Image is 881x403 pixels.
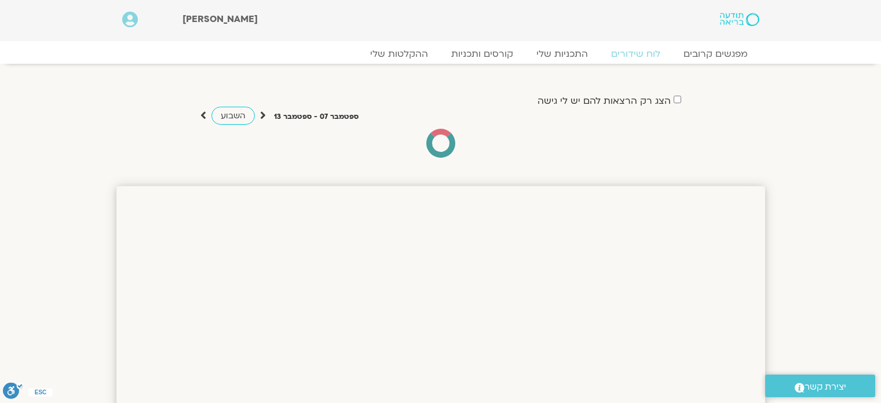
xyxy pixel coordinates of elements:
[672,48,759,60] a: מפגשים קרובים
[221,110,246,121] span: השבוע
[274,111,359,123] p: ספטמבר 07 - ספטמבר 13
[525,48,599,60] a: התכניות שלי
[538,96,671,106] label: הצג רק הרצאות להם יש לי גישה
[211,107,255,125] a: השבוע
[599,48,672,60] a: לוח שידורים
[182,13,258,26] span: [PERSON_NAME]
[765,375,875,397] a: יצירת קשר
[359,48,440,60] a: ההקלטות שלי
[440,48,525,60] a: קורסים ותכניות
[122,48,759,60] nav: Menu
[805,379,846,395] span: יצירת קשר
